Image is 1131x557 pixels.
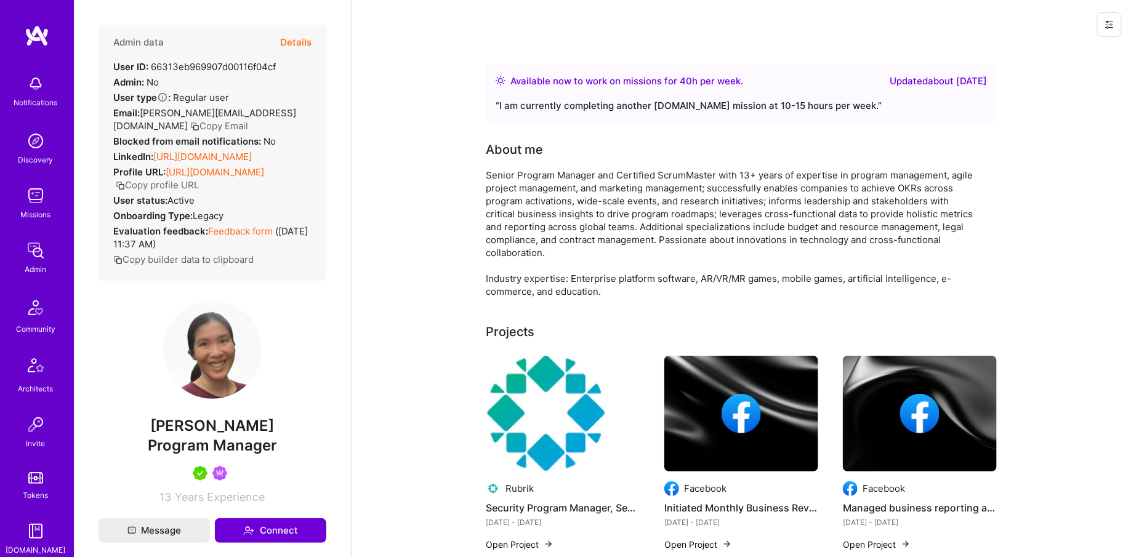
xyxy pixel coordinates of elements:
h4: Managed business reporting across three annual global summit and hackathon events [843,500,997,516]
button: Message [99,518,210,543]
div: Discovery [18,153,54,166]
img: admin teamwork [23,238,48,263]
div: Senior Program Manager and Certified ScrumMaster with 13+ years of expertise in program managemen... [486,169,978,298]
div: Community [16,323,55,335]
img: cover [664,356,818,471]
div: No [113,76,159,89]
strong: Profile URL: [113,166,166,178]
div: Tokens [23,489,49,502]
button: Connect [215,518,326,543]
img: Security Program Manager, Security Awareness and Training [486,356,640,471]
a: [URL][DOMAIN_NAME] [153,151,252,162]
div: Missions [21,208,51,221]
button: Copy builder data to clipboard [113,253,254,266]
span: [PERSON_NAME][EMAIL_ADDRESS][DOMAIN_NAME] [113,107,296,132]
span: 40 [680,75,692,87]
i: icon Copy [190,122,199,131]
img: discovery [23,129,48,153]
i: icon Copy [116,181,125,190]
a: [URL][DOMAIN_NAME] [166,166,264,178]
strong: User status: [113,194,167,206]
div: [DATE] - [DATE] [843,516,997,529]
i: Help [157,92,168,103]
button: Details [280,25,312,60]
span: Program Manager [148,436,277,454]
i: icon Mail [127,526,136,535]
i: icon Connect [243,525,254,536]
button: Open Project [664,538,732,551]
div: Invite [26,437,46,450]
div: Regular user [113,91,229,104]
img: Architects [21,353,50,382]
h4: Admin data [113,37,164,48]
img: teamwork [23,183,48,208]
div: Facebook [684,482,726,495]
img: guide book [23,519,48,543]
button: Copy profile URL [116,178,199,191]
strong: Email: [113,107,140,119]
img: Been on Mission [212,466,227,481]
div: Facebook [863,482,905,495]
strong: Blocked from email notifications: [113,135,264,147]
div: Projects [486,323,534,341]
img: cover [843,356,997,471]
div: About me [486,140,543,159]
img: Availability [496,76,505,86]
span: Active [167,194,195,206]
div: [DATE] - [DATE] [664,516,818,529]
button: Open Project [486,538,553,551]
img: tokens [28,472,43,484]
strong: User ID: [113,61,148,73]
img: User Avatar [163,300,262,399]
span: 13 [160,491,172,503]
button: Open Project [843,538,911,551]
h4: Security Program Manager, Security Awareness and Training [486,500,640,516]
strong: Onboarding Type: [113,210,193,222]
div: Notifications [14,96,58,109]
img: Company logo [843,481,858,496]
div: [DATE] - [DATE] [486,516,640,529]
img: Company logo [722,394,761,433]
img: Company logo [486,481,501,496]
div: “ I am currently completing another [DOMAIN_NAME] mission at 10-15 hours per week. ” [496,98,987,113]
a: Feedback form [208,225,273,237]
img: A.Teamer in Residence [193,466,207,481]
div: Architects [18,382,54,395]
strong: Evaluation feedback: [113,225,208,237]
img: Invite [23,412,48,437]
span: [PERSON_NAME] [99,417,326,435]
strong: LinkedIn: [113,151,153,162]
img: arrow-right [544,539,553,549]
strong: User type : [113,92,171,103]
div: No [113,135,276,148]
img: Community [21,293,50,323]
div: [DOMAIN_NAME] [6,543,66,556]
img: Company logo [900,394,940,433]
h4: Initiated Monthly Business Reviews (MBR) [664,500,818,516]
img: arrow-right [722,539,732,549]
div: Available now to work on missions for h per week . [510,74,743,89]
span: Years Experience [175,491,265,503]
div: 66313eb969907d00116f04cf [113,60,276,73]
button: Copy Email [190,119,248,132]
img: logo [25,25,49,47]
div: ( [DATE] 11:37 AM ) [113,225,312,250]
div: Admin [25,263,47,276]
div: Rubrik [505,482,534,495]
img: arrow-right [901,539,911,549]
img: bell [23,71,48,96]
strong: Admin: [113,76,144,88]
span: legacy [193,210,223,222]
i: icon Copy [113,255,123,265]
img: Company logo [664,481,679,496]
div: Updated about [DATE] [890,74,987,89]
